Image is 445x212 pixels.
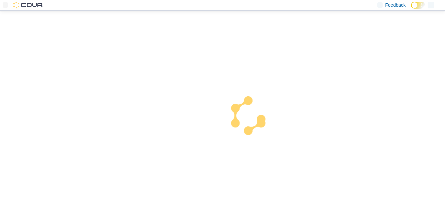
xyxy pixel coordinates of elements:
[385,2,406,8] span: Feedback
[411,2,425,9] input: Dark Mode
[13,2,43,8] img: Cova
[222,91,273,141] img: cova-loader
